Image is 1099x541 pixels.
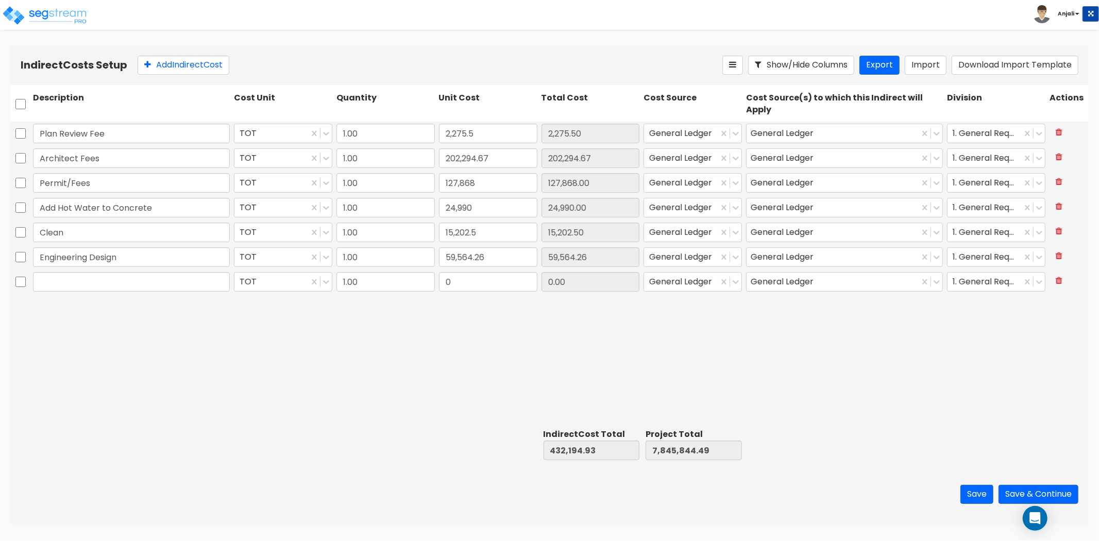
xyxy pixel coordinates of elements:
[748,56,854,75] button: Show/Hide Columns
[960,485,993,504] button: Save
[1050,148,1069,166] button: Delete Row
[1023,506,1047,531] div: Open Intercom Messenger
[234,272,332,292] div: TOT
[21,58,127,72] b: Indirect Costs Setup
[644,223,742,242] div: General Ledger
[641,90,744,118] div: Cost Source
[751,175,818,191] div: General Ledger
[2,5,89,26] img: logo_pro_r.png
[751,249,818,265] div: General Ledger
[751,199,818,215] div: General Ledger
[947,198,1045,217] div: 1. General Requirements
[1050,124,1069,142] button: Delete Row
[644,247,742,267] div: General Ledger
[722,56,743,75] button: Reorder Items
[234,148,332,168] div: TOT
[947,148,1045,168] div: 1. General Requirements
[947,272,1045,292] div: 1. General Requirements
[437,90,539,118] div: Unit Cost
[746,198,943,217] div: General Ledger
[234,198,332,217] div: TOT
[644,272,742,292] div: General Ledger
[138,56,229,75] button: AddIndirectCost
[334,90,437,118] div: Quantity
[1050,223,1069,241] button: Delete Row
[644,148,742,168] div: General Ledger
[1050,173,1069,191] button: Delete Row
[751,274,818,290] div: General Ledger
[644,173,742,193] div: General Ledger
[646,429,742,441] div: Project Total
[1050,247,1069,265] button: Delete Row
[746,124,943,143] div: General Ledger
[644,198,742,217] div: General Ledger
[232,90,334,118] div: Cost Unit
[1050,198,1069,216] button: Delete Row
[1050,272,1069,290] button: Delete Row
[947,173,1045,193] div: 1. General Requirements
[945,90,1047,118] div: Division
[859,56,900,75] button: Export
[746,247,943,267] div: General Ledger
[544,429,640,441] div: Indirect Cost Total
[746,272,943,292] div: General Ledger
[751,224,818,240] div: General Ledger
[1058,10,1074,18] b: Anjali
[234,247,332,267] div: TOT
[1033,5,1051,23] img: avatar.png
[1047,90,1089,118] div: Actions
[952,56,1078,75] button: Download Import Template
[905,56,946,75] button: Import
[751,150,818,166] div: General Ledger
[947,223,1045,242] div: 1. General Requirements
[234,223,332,242] div: TOT
[746,223,943,242] div: General Ledger
[31,90,232,118] div: Description
[947,124,1045,143] div: 1. General Requirements
[746,173,943,193] div: General Ledger
[744,90,945,118] div: Cost Source(s) to which this Indirect will Apply
[539,90,642,118] div: Total Cost
[999,485,1078,504] button: Save & Continue
[751,125,818,141] div: General Ledger
[746,148,943,168] div: General Ledger
[644,124,742,143] div: General Ledger
[947,247,1045,267] div: 1. General Requirements
[234,173,332,193] div: TOT
[234,124,332,143] div: TOT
